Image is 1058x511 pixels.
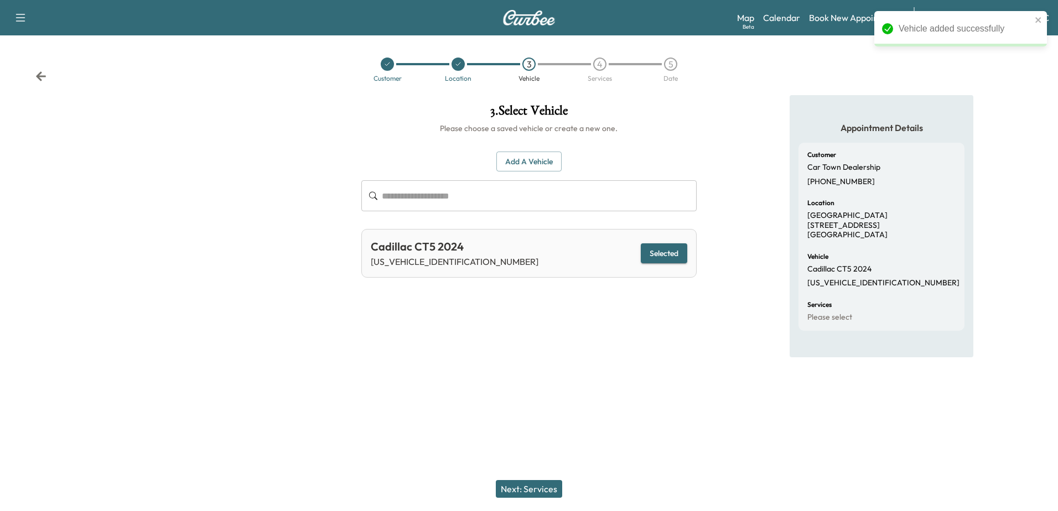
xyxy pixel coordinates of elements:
p: [PHONE_NUMBER] [807,177,875,187]
h6: Location [807,200,834,206]
a: Book New Appointment [809,11,903,24]
div: Vehicle [518,75,540,82]
div: Cadillac CT5 2024 [371,238,538,255]
div: Date [663,75,678,82]
a: MapBeta [737,11,754,24]
p: [US_VEHICLE_IDENTIFICATION_NUMBER] [371,255,538,268]
p: Car Town Dealership [807,163,880,173]
h6: Services [807,301,832,308]
div: Location [445,75,471,82]
img: Curbee Logo [502,10,556,25]
button: close [1035,15,1043,24]
div: Services [588,75,612,82]
button: Next: Services [496,480,562,498]
h1: 3 . Select Vehicle [361,104,696,123]
div: Vehicle added successfully [899,22,1031,35]
a: Calendar [763,11,800,24]
h6: Vehicle [807,253,828,260]
p: Please select [807,312,852,322]
div: 3 [522,58,536,71]
p: Cadillac CT5 2024 [807,264,872,274]
div: Beta [743,23,754,31]
h6: Please choose a saved vehicle or create a new one. [361,123,696,134]
div: Customer [374,75,402,82]
p: [US_VEHICLE_IDENTIFICATION_NUMBER] [807,278,960,288]
p: [GEOGRAPHIC_DATA][STREET_ADDRESS][GEOGRAPHIC_DATA] [807,211,956,240]
h6: Customer [807,152,836,158]
div: 4 [593,58,606,71]
div: Back [35,71,46,82]
div: 5 [664,58,677,71]
h5: Appointment Details [798,122,964,134]
button: Selected [641,243,687,264]
button: Add a Vehicle [496,152,562,172]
